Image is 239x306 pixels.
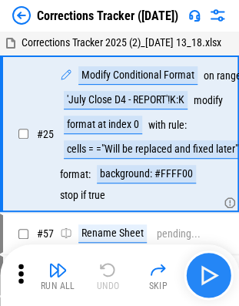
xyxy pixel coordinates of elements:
svg: Modifying a specific conditional format rule that causes Excel to freeze; this rule will be re-ad... [224,197,236,209]
img: Settings menu [208,6,227,25]
div: rule: [168,119,187,131]
img: Main button [196,263,221,288]
div: 'July Close D4 - REPORT'!K:K [64,91,188,109]
div: with [148,119,166,131]
div: Skip [148,281,168,291]
span: # 25 [37,128,54,140]
img: Back [12,6,31,25]
img: Run All [48,261,67,279]
div: Modify Conditional Format [78,66,198,85]
div: on [204,70,214,82]
img: Skip [149,261,168,279]
div: stop if true [60,190,105,201]
button: Skip [134,257,183,294]
div: format at index 0 [64,116,142,134]
div: format: [60,169,91,180]
div: Rename Sheet [78,224,147,243]
button: Run All [33,257,82,294]
div: pending... [157,228,201,240]
span: Corrections Tracker 2025 (2)_[DATE] 13_18.xlsx [22,36,221,49]
div: modify [194,95,223,106]
div: Run All [41,281,75,291]
div: Corrections Tracker ([DATE]) [37,8,178,23]
img: Support [188,9,201,22]
span: # 57 [37,227,54,240]
div: background: #FFFF00 [97,165,196,183]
